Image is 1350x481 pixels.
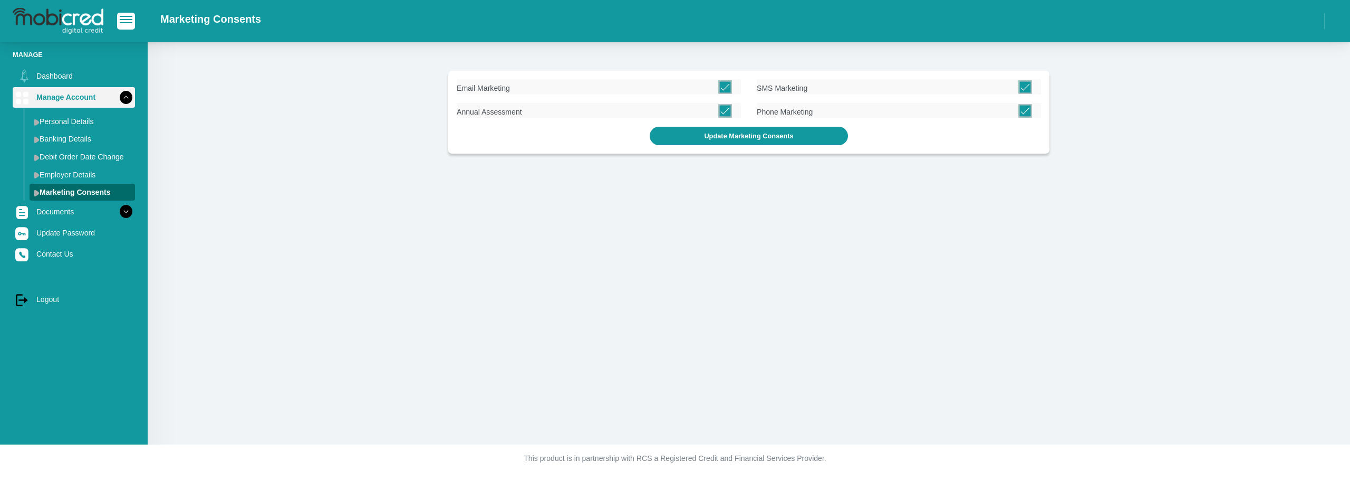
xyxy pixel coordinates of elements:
a: Contact Us [13,244,135,264]
a: Logout [13,289,135,309]
img: menu arrow [34,136,40,143]
a: Manage Account [13,87,135,107]
span: Email Marketing [457,84,510,92]
a: Update Password [13,223,135,243]
a: Banking Details [30,130,135,147]
a: Documents [13,202,135,222]
span: Annual Assessment [457,108,522,116]
img: menu arrow [34,172,40,178]
img: logo-mobicred.svg [13,8,103,34]
span: SMS Marketing [757,84,807,92]
h2: Marketing Consents [160,13,261,25]
button: Update Marketing Consents [650,127,847,145]
img: menu arrow [34,119,40,126]
p: This product is in partnership with RCS a Registered Credit and Financial Services Provider. [382,453,968,464]
span: Phone Marketing [757,108,813,116]
img: menu arrow [34,190,40,196]
a: Debit Order Date Change [30,148,135,165]
a: Employer Details [30,166,135,183]
li: Manage [13,50,135,60]
a: Dashboard [13,66,135,86]
img: menu arrow [34,154,40,161]
a: Marketing Consents [30,184,135,201]
a: Personal Details [30,113,135,130]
